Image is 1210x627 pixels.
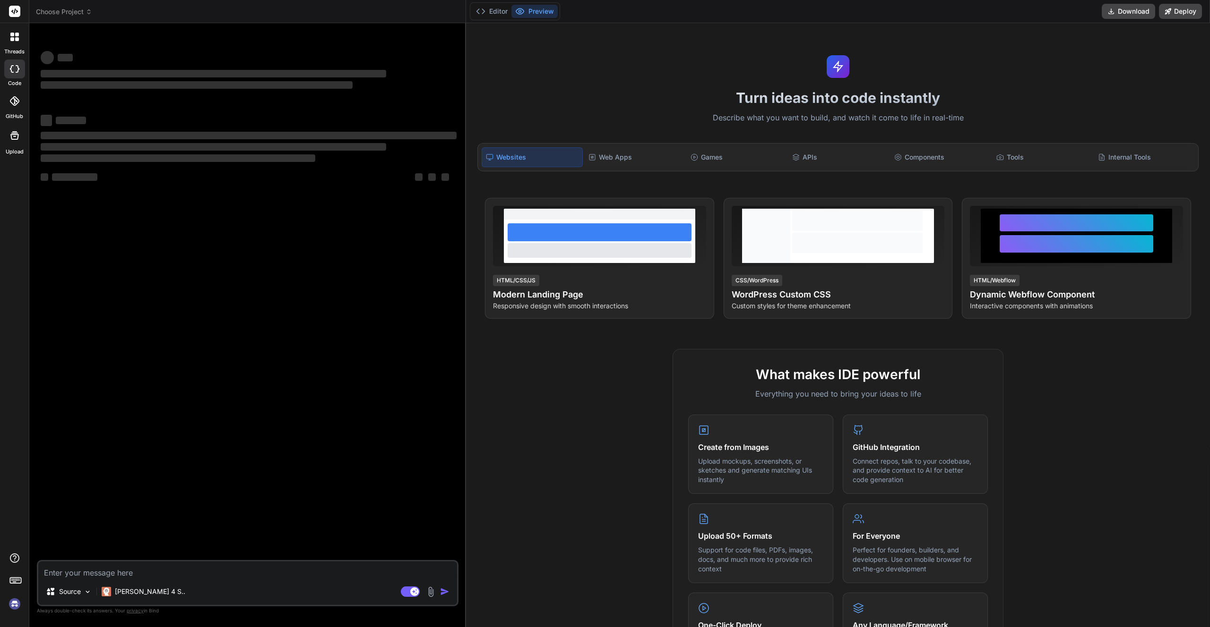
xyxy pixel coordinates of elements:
[687,147,787,167] div: Games
[58,54,73,61] span: ‌
[698,530,823,542] h4: Upload 50+ Formats
[37,606,458,615] p: Always double-check its answers. Your in Bind
[59,587,81,596] p: Source
[7,596,23,612] img: signin
[428,173,436,181] span: ‌
[732,275,782,286] div: CSS/WordPress
[441,173,449,181] span: ‌
[853,545,978,573] p: Perfect for founders, builders, and developers. Use on mobile browser for on-the-go development
[56,117,86,124] span: ‌
[8,79,21,87] label: code
[425,586,436,597] img: attachment
[970,288,1183,301] h4: Dynamic Webflow Component
[853,530,978,542] h4: For Everyone
[853,441,978,453] h4: GitHub Integration
[732,301,945,311] p: Custom styles for theme enhancement
[41,154,315,162] span: ‌
[493,275,539,286] div: HTML/CSS/JS
[41,81,353,89] span: ‌
[698,457,823,484] p: Upload mockups, screenshots, or sketches and generate matching UIs instantly
[472,5,511,18] button: Editor
[472,112,1204,124] p: Describe what you want to build, and watch it come to life in real-time
[853,457,978,484] p: Connect repos, talk to your codebase, and provide context to AI for better code generation
[698,441,823,453] h4: Create from Images
[41,115,52,126] span: ‌
[41,132,457,139] span: ‌
[41,70,386,77] span: ‌
[102,587,111,596] img: Claude 4 Sonnet
[732,288,945,301] h4: WordPress Custom CSS
[970,275,1020,286] div: HTML/Webflow
[440,587,449,596] img: icon
[788,147,889,167] div: APIs
[6,148,24,156] label: Upload
[41,143,386,151] span: ‌
[4,48,25,56] label: threads
[6,112,23,120] label: GitHub
[493,288,706,301] h4: Modern Landing Page
[585,147,685,167] div: Web Apps
[472,89,1204,106] h1: Turn ideas into code instantly
[890,147,991,167] div: Components
[1159,4,1202,19] button: Deploy
[84,588,92,596] img: Pick Models
[36,7,92,17] span: Choose Project
[52,173,97,181] span: ‌
[1102,4,1155,19] button: Download
[993,147,1093,167] div: Tools
[698,545,823,573] p: Support for code files, PDFs, images, docs, and much more to provide rich context
[482,147,583,167] div: Websites
[115,587,185,596] p: [PERSON_NAME] 4 S..
[688,364,988,384] h2: What makes IDE powerful
[127,608,144,613] span: privacy
[1094,147,1194,167] div: Internal Tools
[688,388,988,399] p: Everything you need to bring your ideas to life
[493,301,706,311] p: Responsive design with smooth interactions
[415,173,423,181] span: ‌
[41,51,54,64] span: ‌
[970,301,1183,311] p: Interactive components with animations
[511,5,558,18] button: Preview
[41,173,48,181] span: ‌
